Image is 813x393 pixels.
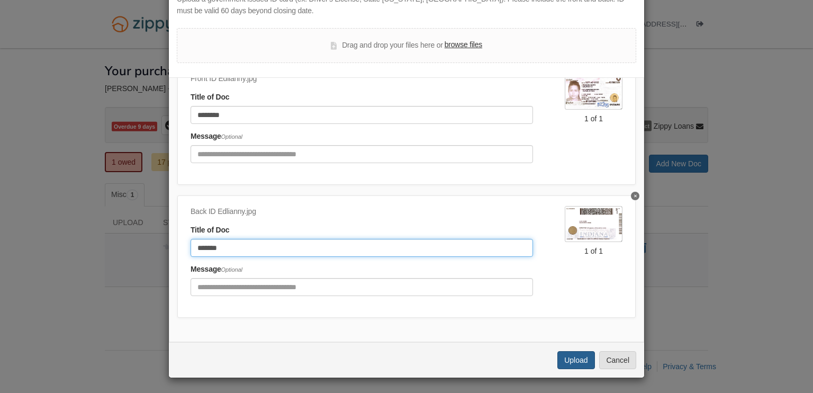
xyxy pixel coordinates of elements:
label: Title of Doc [191,92,229,103]
img: Back ID Edlianny.jpg [565,206,622,242]
label: Message [191,264,242,275]
label: Message [191,131,242,142]
input: Include any comments on this document [191,145,533,163]
span: Optional [221,266,242,273]
button: Delete Back ID [631,192,639,200]
input: Include any comments on this document [191,278,533,296]
button: Upload [557,351,594,369]
div: Back ID Edlianny.jpg [191,206,533,218]
input: Document Title [191,106,533,124]
button: Cancel [599,351,636,369]
input: Document Title [191,239,533,257]
div: 1 of 1 [565,246,622,256]
div: 1 of 1 [565,113,622,124]
img: Front ID Edlianny.jpg [565,73,622,109]
div: Drag and drop your files here or [331,39,482,52]
label: browse files [445,39,482,51]
span: Optional [221,133,242,140]
label: Title of Doc [191,225,229,236]
div: Front ID Edlianny.jpg [191,73,533,85]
